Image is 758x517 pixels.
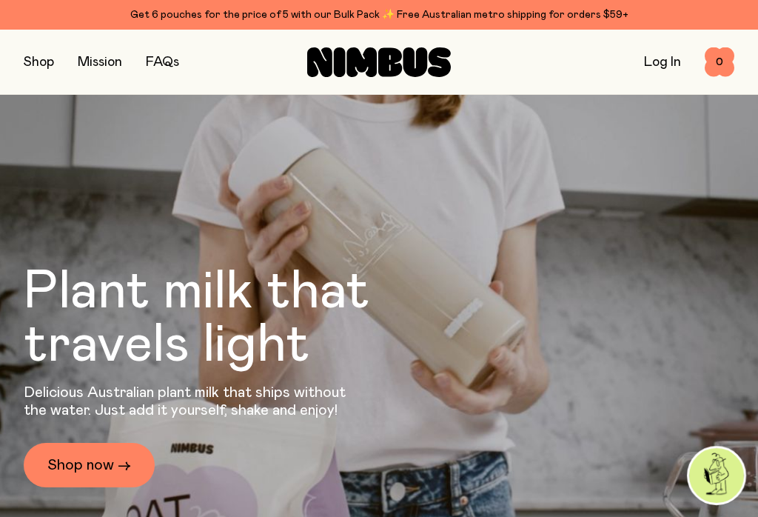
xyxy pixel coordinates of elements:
[24,443,155,487] a: Shop now →
[78,56,122,69] a: Mission
[705,47,734,77] button: 0
[24,384,355,419] p: Delicious Australian plant milk that ships without the water. Just add it yourself, shake and enjoy!
[644,56,681,69] a: Log In
[24,6,734,24] div: Get 6 pouches for the price of 5 with our Bulk Pack ✨ Free Australian metro shipping for orders $59+
[146,56,179,69] a: FAQs
[689,448,744,503] img: agent
[24,265,450,372] h1: Plant milk that travels light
